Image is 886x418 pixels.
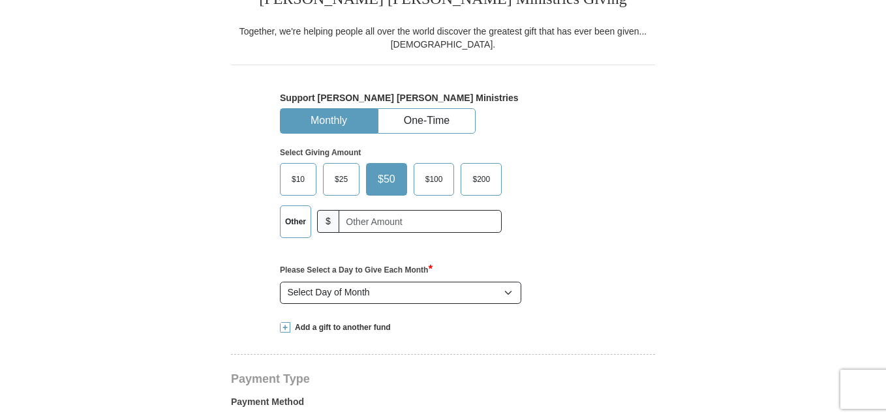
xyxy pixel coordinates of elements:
[328,170,354,189] span: $25
[339,210,502,233] input: Other Amount
[378,109,475,133] button: One-Time
[231,25,655,51] div: Together, we're helping people all over the world discover the greatest gift that has ever been g...
[281,206,311,237] label: Other
[231,395,655,415] label: Payment Method
[371,170,402,189] span: $50
[280,93,606,104] h5: Support [PERSON_NAME] [PERSON_NAME] Ministries
[231,374,655,384] h4: Payment Type
[285,170,311,189] span: $10
[280,148,361,157] strong: Select Giving Amount
[317,210,339,233] span: $
[290,322,391,333] span: Add a gift to another fund
[280,265,433,275] strong: Please Select a Day to Give Each Month
[281,109,377,133] button: Monthly
[466,170,496,189] span: $200
[419,170,450,189] span: $100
